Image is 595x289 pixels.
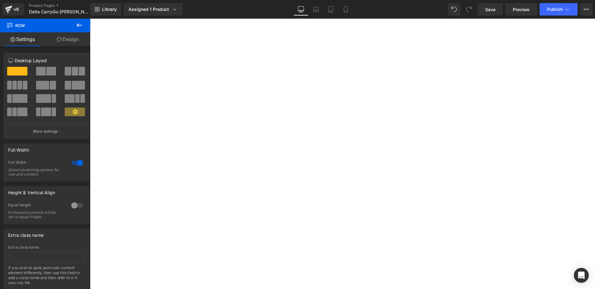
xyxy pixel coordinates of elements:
[45,32,90,46] a: Design
[580,3,593,16] button: More
[8,245,85,250] div: Extra class name
[6,19,68,32] span: Row
[29,9,89,14] span: Delta CarryGo-[PERSON_NAME]
[574,268,589,283] div: Open Intercom Messenger
[338,3,353,16] a: Mobile
[8,229,44,238] div: Extra class name
[448,3,460,16] button: Undo
[8,210,64,219] div: If checked columns will be set to equal height.
[12,5,20,13] div: v6
[8,57,85,64] p: Desktop Layout
[547,7,563,12] span: Publish
[2,3,24,16] a: v6
[463,3,475,16] button: Redo
[8,160,65,167] div: Full Width
[540,3,578,16] button: Publish
[323,3,338,16] a: Tablet
[33,129,58,134] p: More settings
[8,144,29,153] div: Full Width
[293,3,308,16] a: Desktop
[29,3,101,8] a: Product Pages
[308,3,323,16] a: Laptop
[505,3,537,16] a: Preview
[129,6,178,12] div: Assigned 1 Product
[513,6,530,13] span: Preview
[8,203,65,209] div: Equal Height
[4,124,89,139] button: More settings
[8,186,55,195] div: Height & Vertical Align
[102,7,117,12] span: Library
[8,168,64,177] div: Select stretching options for row and content.
[485,6,495,13] span: Save
[90,3,121,16] a: New Library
